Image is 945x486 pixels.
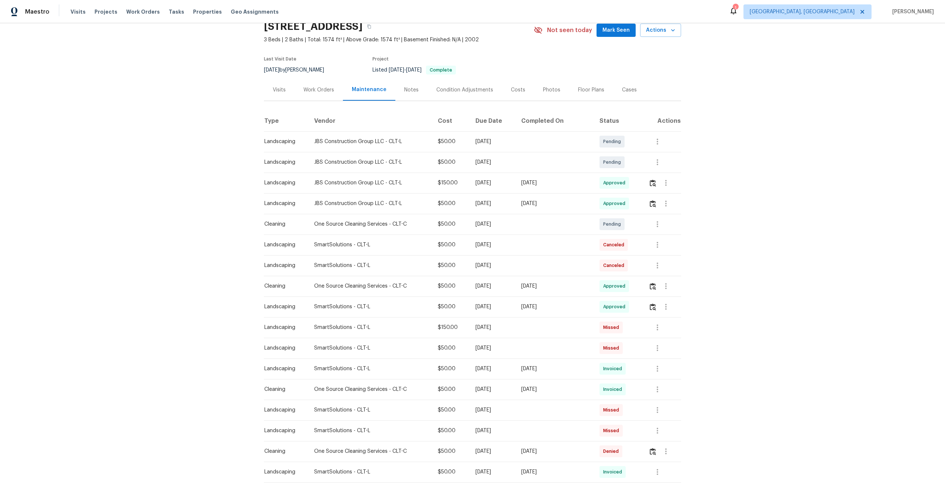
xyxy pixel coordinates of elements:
div: [DATE] [475,138,509,145]
div: SmartSolutions - CLT-L [314,365,426,372]
div: [DATE] [475,427,509,434]
div: SmartSolutions - CLT-L [314,303,426,310]
div: Work Orders [303,86,334,94]
span: Visits [71,8,86,15]
div: [DATE] [475,365,509,372]
button: Review Icon [649,442,657,460]
div: Photos [543,86,560,94]
img: Review Icon [650,180,656,187]
span: [DATE] [389,67,404,73]
div: JBS Construction Group LLC - CLT-L [314,138,426,145]
div: Landscaping [264,303,302,310]
th: Type [264,111,308,131]
div: SmartSolutions - CLT-L [314,262,426,269]
div: $50.00 [438,468,464,476]
div: Landscaping [264,427,302,434]
th: Actions [643,111,681,131]
div: [DATE] [521,468,588,476]
div: $50.00 [438,138,464,145]
span: Tasks [169,9,184,14]
div: Landscaping [264,241,302,249]
span: [DATE] [406,67,422,73]
div: JBS Construction Group LLC - CLT-L [314,159,426,166]
div: Landscaping [264,324,302,331]
div: Notes [404,86,419,94]
span: Missed [603,324,622,331]
span: Properties [193,8,222,15]
div: $50.00 [438,344,464,352]
div: [DATE] [521,282,588,290]
div: Landscaping [264,406,302,414]
span: Missed [603,344,622,352]
div: Costs [511,86,525,94]
div: [DATE] [521,386,588,393]
div: One Source Cleaning Services - CLT-C [314,221,426,228]
span: Actions [646,26,675,35]
img: Review Icon [650,303,656,310]
div: $150.00 [438,324,464,331]
span: Approved [603,200,628,207]
div: [DATE] [475,282,509,290]
div: SmartSolutions - CLT-L [314,324,426,331]
div: [DATE] [475,344,509,352]
span: Last Visit Date [264,57,296,61]
div: Landscaping [264,262,302,269]
div: $50.00 [438,200,464,207]
span: Projects [94,8,117,15]
div: Cleaning [264,448,302,455]
span: [GEOGRAPHIC_DATA], [GEOGRAPHIC_DATA] [750,8,855,15]
div: Landscaping [264,365,302,372]
span: Invoiced [603,468,625,476]
span: Denied [603,448,622,455]
button: Review Icon [649,298,657,316]
div: Cleaning [264,282,302,290]
div: $50.00 [438,427,464,434]
div: [DATE] [475,241,509,249]
div: One Source Cleaning Services - CLT-C [314,386,426,393]
div: $50.00 [438,159,464,166]
span: Approved [603,179,628,187]
div: Landscaping [264,179,302,187]
div: $50.00 [438,241,464,249]
th: Cost [432,111,470,131]
div: $50.00 [438,406,464,414]
div: $50.00 [438,262,464,269]
th: Vendor [308,111,432,131]
div: [DATE] [475,324,509,331]
div: Floor Plans [578,86,604,94]
div: Cleaning [264,386,302,393]
div: JBS Construction Group LLC - CLT-L [314,179,426,187]
div: [DATE] [475,303,509,310]
div: Landscaping [264,468,302,476]
th: Completed On [515,111,594,131]
div: $50.00 [438,303,464,310]
div: $50.00 [438,365,464,372]
div: $50.00 [438,282,464,290]
button: Review Icon [649,277,657,295]
div: [DATE] [475,262,509,269]
span: Pending [603,138,624,145]
th: Due Date [470,111,515,131]
div: [DATE] [521,200,588,207]
div: [DATE] [521,303,588,310]
span: 3 Beds | 2 Baths | Total: 1574 ft² | Above Grade: 1574 ft² | Basement Finished: N/A | 2002 [264,36,534,44]
span: Complete [427,68,455,72]
span: Pending [603,221,624,228]
span: Geo Assignments [231,8,279,15]
span: Mark Seen [602,26,630,35]
div: [DATE] [475,406,509,414]
div: Landscaping [264,159,302,166]
img: Review Icon [650,448,656,455]
div: Condition Adjustments [436,86,493,94]
span: Missed [603,406,622,414]
div: 1 [733,4,738,12]
button: Actions [640,24,681,37]
div: Visits [273,86,286,94]
div: [DATE] [521,179,588,187]
div: Cases [622,86,637,94]
div: SmartSolutions - CLT-L [314,406,426,414]
h2: [STREET_ADDRESS] [264,23,362,30]
button: Review Icon [649,174,657,192]
div: SmartSolutions - CLT-L [314,241,426,249]
div: Maintenance [352,86,386,93]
